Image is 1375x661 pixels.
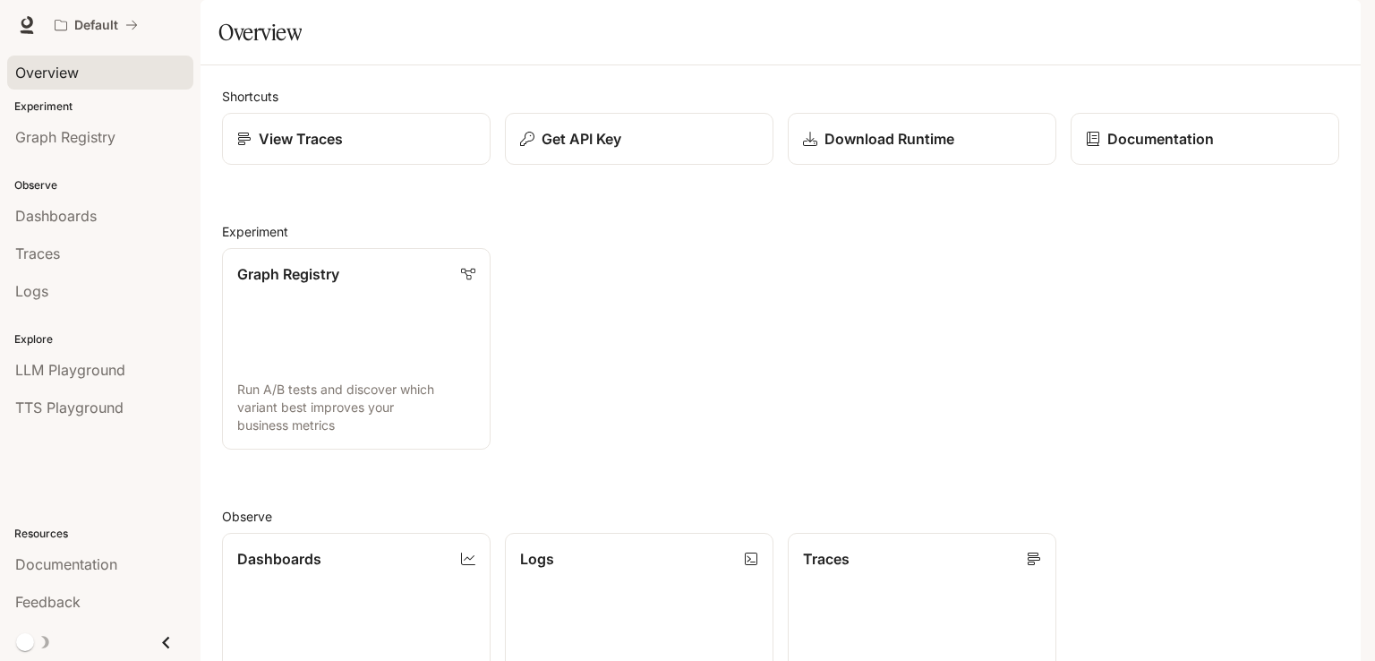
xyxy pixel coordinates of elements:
[218,14,302,50] h1: Overview
[259,128,343,150] p: View Traces
[520,548,554,570] p: Logs
[237,263,339,285] p: Graph Registry
[74,18,118,33] p: Default
[505,113,773,165] button: Get API Key
[824,128,954,150] p: Download Runtime
[1107,128,1214,150] p: Documentation
[237,548,321,570] p: Dashboards
[542,128,621,150] p: Get API Key
[222,87,1339,106] h2: Shortcuts
[222,507,1339,526] h2: Observe
[1071,113,1339,165] a: Documentation
[222,113,491,165] a: View Traces
[222,222,1339,241] h2: Experiment
[47,7,146,43] button: All workspaces
[788,113,1056,165] a: Download Runtime
[803,548,850,570] p: Traces
[237,381,475,434] p: Run A/B tests and discover which variant best improves your business metrics
[222,248,491,450] a: Graph RegistryRun A/B tests and discover which variant best improves your business metrics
